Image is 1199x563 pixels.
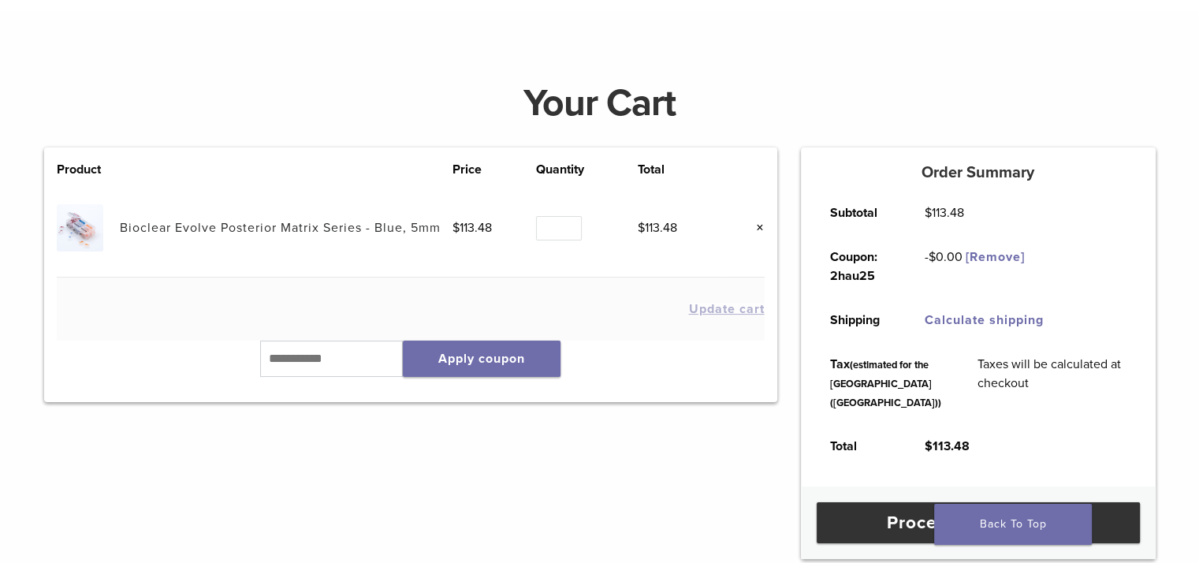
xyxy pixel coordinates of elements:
img: Bioclear Evolve Posterior Matrix Series - Blue, 5mm [57,204,103,251]
h5: Order Summary [801,163,1156,182]
h1: Your Cart [32,84,1167,122]
a: Remove this item [744,218,765,238]
a: Back To Top [934,504,1092,545]
bdi: 113.48 [925,205,964,221]
a: Calculate shipping [925,312,1044,328]
button: Update cart [689,303,765,315]
td: - [907,235,1043,298]
th: Quantity [536,160,638,179]
th: Product [57,160,120,179]
a: Remove 2hau25 coupon [966,249,1025,265]
a: Bioclear Evolve Posterior Matrix Series - Blue, 5mm [120,220,441,236]
small: (estimated for the [GEOGRAPHIC_DATA] ([GEOGRAPHIC_DATA])) [830,359,941,409]
span: 0.00 [929,249,963,265]
span: $ [452,220,460,236]
th: Total [638,160,721,179]
a: Proceed to checkout [817,502,1140,543]
bdi: 113.48 [925,438,970,454]
span: $ [925,205,932,221]
th: Shipping [813,298,907,342]
th: Tax [813,342,959,424]
bdi: 113.48 [452,220,492,236]
th: Price [452,160,536,179]
td: Taxes will be calculated at checkout [959,342,1144,424]
th: Coupon: 2hau25 [813,235,907,298]
th: Total [813,424,907,468]
span: $ [925,438,933,454]
th: Subtotal [813,191,907,235]
span: $ [929,249,936,265]
button: Apply coupon [403,341,560,377]
bdi: 113.48 [638,220,677,236]
span: $ [638,220,645,236]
